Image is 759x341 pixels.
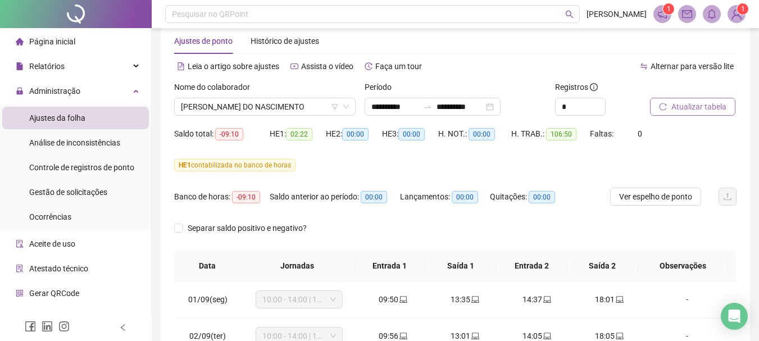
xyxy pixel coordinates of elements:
label: Período [365,81,399,93]
span: Ocorrências [29,212,71,221]
span: search [565,10,574,19]
span: Leia o artigo sobre ajustes [188,62,279,71]
span: 00:00 [342,128,369,140]
th: Saída 2 [567,251,638,281]
span: Faltas: [590,129,615,138]
span: -09:10 [215,128,243,140]
span: bell [707,9,717,19]
span: Ver espelho de ponto [619,190,692,203]
span: Gestão de solicitações [29,188,107,197]
div: HE 2: [326,128,382,140]
span: to [423,102,432,111]
span: 00:00 [398,128,425,140]
div: H. TRAB.: [511,128,590,140]
div: HE 3: [382,128,438,140]
span: Aceite de uso [29,239,75,248]
span: file [16,62,24,70]
span: Atestado técnico [29,264,88,273]
span: Ajustes de ponto [174,37,233,46]
sup: 1 [663,3,674,15]
span: 1 [741,5,745,13]
span: solution [16,265,24,272]
span: linkedin [42,321,53,332]
span: filter [331,103,338,110]
span: facebook [25,321,36,332]
span: swap [640,62,648,70]
span: audit [16,240,24,248]
span: info-circle [590,83,598,91]
span: 00:00 [529,191,555,203]
span: 10:00 - 14:00 | 15:00 - 18:00 [262,291,336,308]
span: HE 1 [179,161,191,169]
div: HE 1: [270,128,326,140]
div: H. NOT.: [438,128,511,140]
span: Análise de inconsistências [29,138,120,147]
span: instagram [58,321,70,332]
span: Histórico de ajustes [251,37,319,46]
sup: Atualize o seu contato no menu Meus Dados [737,3,748,15]
span: 1 [667,5,671,13]
div: Saldo anterior ao período: [270,190,400,203]
span: qrcode [16,289,24,297]
span: 106:50 [546,128,576,140]
span: Página inicial [29,37,75,46]
span: Relatórios [29,62,65,71]
span: 00:00 [469,128,495,140]
span: Gerar QRCode [29,289,79,298]
span: contabilizada no banco de horas [174,159,296,171]
div: Open Intercom Messenger [721,303,748,330]
span: mail [682,9,692,19]
span: swap-right [423,102,432,111]
span: Administração [29,87,80,96]
span: Ajustes da folha [29,113,85,122]
span: file-text [177,62,185,70]
span: Separar saldo positivo e negativo? [183,222,311,234]
span: 0 [638,129,642,138]
label: Nome do colaborador [174,81,257,93]
th: Observações [638,251,728,281]
th: Entrada 2 [496,251,567,281]
span: 02:22 [286,128,312,140]
span: reload [659,103,667,111]
div: Banco de horas: [174,190,270,203]
button: Atualizar tabela [650,98,735,116]
span: -09:10 [232,191,260,203]
th: Data [174,251,240,281]
span: home [16,38,24,46]
span: down [343,103,349,110]
span: 02/09(ter) [189,331,226,340]
button: Ver espelho de ponto [610,188,701,206]
span: notification [657,9,667,19]
img: 94405 [728,6,745,22]
th: Saída 1 [425,251,496,281]
div: Quitações: [490,190,569,203]
span: Observações [647,260,719,272]
span: Atualizar tabela [671,101,726,113]
span: [PERSON_NAME] [587,8,647,20]
span: lock [16,87,24,95]
div: Saldo total: [174,128,270,140]
span: Registros [555,81,598,93]
div: Lançamentos: [400,190,490,203]
span: history [365,62,372,70]
th: Jornadas [240,251,354,281]
span: Assista o vídeo [301,62,353,71]
span: 01/09(seg) [188,295,228,304]
span: Controle de registros de ponto [29,163,134,172]
span: Alternar para versão lite [651,62,734,71]
span: Central de ajuda [29,313,86,322]
span: ADRIANO SANTOS GRAMOSA DO NASCIMENTO [181,98,349,115]
span: youtube [290,62,298,70]
span: 00:00 [361,191,387,203]
span: left [119,324,127,331]
span: Faça um tour [375,62,422,71]
span: 00:00 [452,191,478,203]
th: Entrada 1 [354,251,425,281]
